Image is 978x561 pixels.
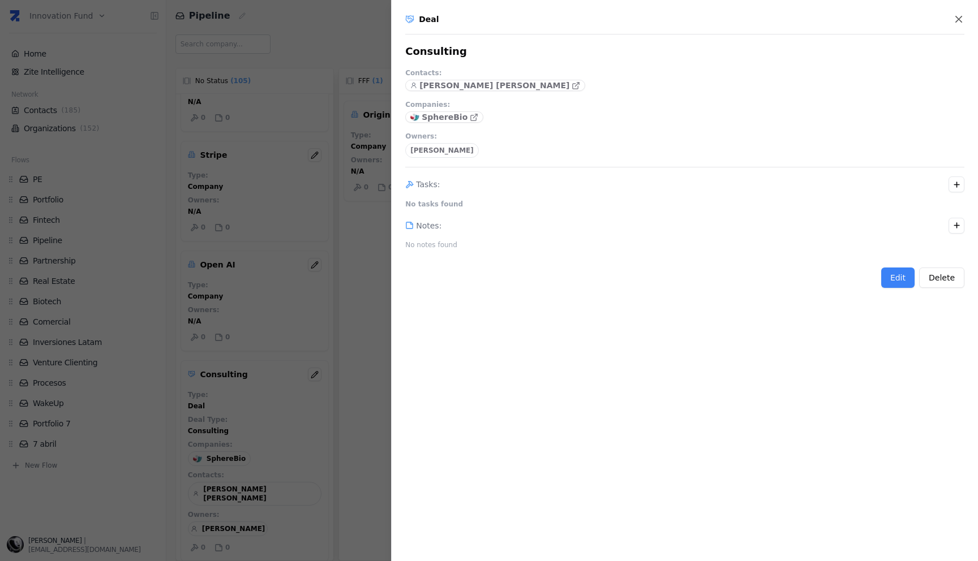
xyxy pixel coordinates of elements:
img: SphereBio [410,113,419,122]
p: Deal [419,14,439,25]
p: Companies : [405,100,450,109]
p: [PERSON_NAME] [410,146,474,155]
p: [PERSON_NAME] [PERSON_NAME] [419,80,569,91]
p: Notes : [416,220,441,231]
p: Contacts : [405,68,441,77]
button: Delete [919,267,964,288]
p: No tasks found [405,200,463,209]
a: SphereBio [405,111,483,123]
a: [PERSON_NAME] [PERSON_NAME] [405,80,585,91]
h2: Consulting [405,44,467,59]
p: No notes found [405,240,457,249]
p: Tasks : [416,179,440,190]
p: SphereBio [422,111,467,123]
button: Edit [881,267,915,288]
p: Owners : [405,132,437,141]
